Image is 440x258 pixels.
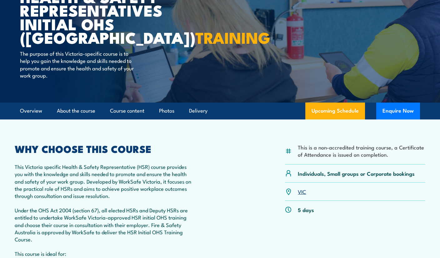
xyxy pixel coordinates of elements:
p: 5 days [298,206,314,213]
p: This course is ideal for: [15,250,193,257]
a: Course content [110,103,144,119]
a: Delivery [189,103,207,119]
a: Overview [20,103,42,119]
p: This Victoria specific Health & Safety Representative (HSR) course provides you with the knowledg... [15,163,193,200]
a: VIC [298,188,306,195]
li: This is a non-accredited training course, a Certificate of Attendance is issued on completion. [298,144,425,158]
strong: TRAINING [195,25,270,49]
p: The purpose of this Victoria-specific course is to help you gain the knowledge and skills needed ... [20,50,134,79]
p: Individuals, Small groups or Corporate bookings [298,170,415,177]
h2: WHY CHOOSE THIS COURSE [15,144,193,153]
button: Enquire Now [376,103,420,119]
p: Under the OHS Act 2004 (section 67), all elected HSRs and Deputy HSRs are entitled to undertake W... [15,206,193,243]
a: About the course [57,103,95,119]
a: Photos [159,103,174,119]
a: Upcoming Schedule [305,103,365,119]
